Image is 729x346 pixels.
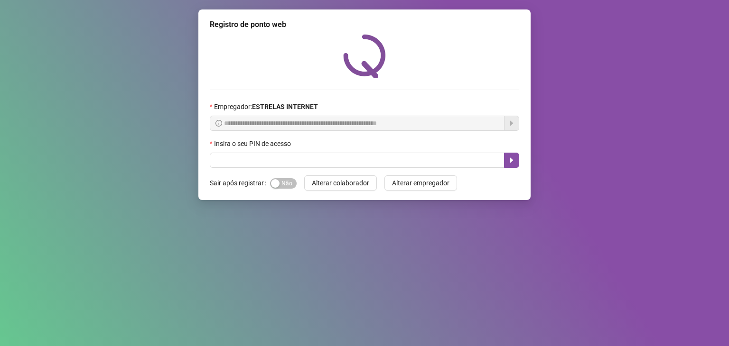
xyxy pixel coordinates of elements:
[508,156,515,164] span: caret-right
[343,34,386,78] img: QRPoint
[304,175,377,191] button: Alterar colaborador
[215,120,222,127] span: info-circle
[392,178,449,188] span: Alterar empregador
[252,103,318,110] strong: ESTRELAS INTERNET
[384,175,457,191] button: Alterar empregador
[210,138,297,149] label: Insira o seu PIN de acesso
[210,175,270,191] label: Sair após registrar
[312,178,369,188] span: Alterar colaborador
[210,19,519,30] div: Registro de ponto web
[214,101,318,112] span: Empregador :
